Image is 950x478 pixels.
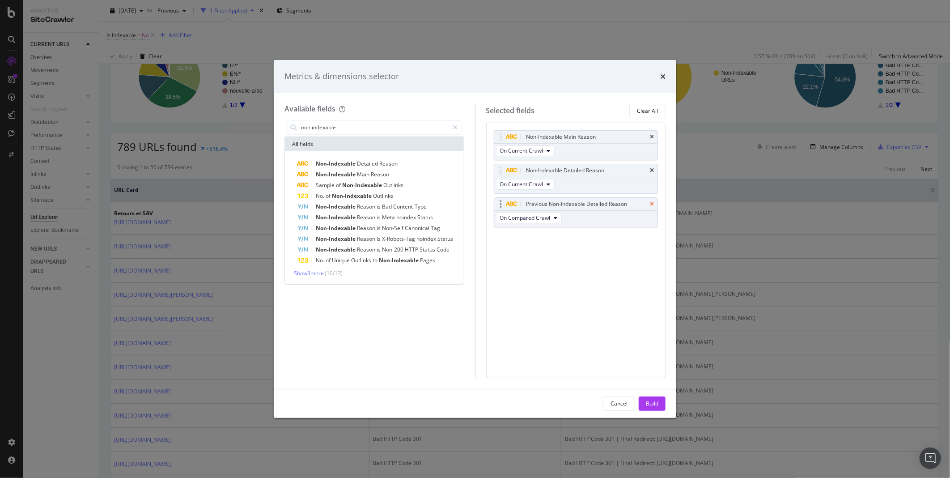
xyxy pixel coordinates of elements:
[920,448,941,469] div: Open Intercom Messenger
[646,400,658,407] div: Build
[405,224,431,232] span: Canonical
[486,106,535,116] div: Selected fields
[274,60,676,418] div: modal
[316,192,326,200] span: No.
[294,269,324,277] span: Show 3 more
[316,203,357,210] span: Non-Indexable
[526,200,628,209] div: Previous Non-Indexable Detailed Reason
[494,164,658,194] div: Non-Indexable Detailed ReasontimesOn Current Crawl
[373,256,379,264] span: to
[650,201,654,207] div: times
[611,400,628,407] div: Cancel
[316,213,357,221] span: Non-Indexable
[382,246,405,253] span: Non-200
[377,203,382,210] span: is
[393,203,427,210] span: Content-Type
[382,213,396,221] span: Meta
[351,256,373,264] span: Outlinks
[326,192,332,200] span: of
[357,203,377,210] span: Reason
[650,134,654,140] div: times
[500,147,543,154] span: On Current Crawl
[379,256,420,264] span: Non-Indexable
[285,137,464,151] div: All fields
[500,180,543,188] span: On Current Crawl
[316,171,357,178] span: Non-Indexable
[437,246,450,253] span: Code
[300,121,449,134] input: Search by field name
[357,235,377,243] span: Reason
[373,192,393,200] span: Outlinks
[284,71,399,82] div: Metrics & dimensions selector
[316,256,326,264] span: No.
[382,203,393,210] span: Bad
[316,235,357,243] span: Non-Indexable
[437,235,453,243] span: Status
[377,246,382,253] span: is
[603,397,635,411] button: Cancel
[325,269,343,277] span: ( 10 / 13 )
[494,130,658,160] div: Non-Indexable Main ReasontimesOn Current Crawl
[342,181,383,189] span: Non-Indexable
[496,145,555,156] button: On Current Crawl
[357,160,379,167] span: Detailed
[405,246,420,253] span: HTTP
[357,171,371,178] span: Main
[332,192,373,200] span: Non-Indexable
[416,235,437,243] span: noindex
[639,397,666,411] button: Build
[526,166,605,175] div: Non-Indexable Detailed Reason
[357,213,377,221] span: Reason
[316,224,357,232] span: Non-Indexable
[496,213,562,223] button: On Compared Crawl
[379,160,398,167] span: Reason
[396,213,417,221] span: noindex
[382,224,405,232] span: Non-Self
[357,224,377,232] span: Reason
[420,246,437,253] span: Status
[316,181,336,189] span: Sample
[383,181,403,189] span: Outlinks
[500,214,551,222] span: On Compared Crawl
[377,213,382,221] span: is
[382,235,416,243] span: X-Robots-Tag
[316,246,357,253] span: Non-Indexable
[417,213,433,221] span: Status
[650,168,654,173] div: times
[316,160,357,167] span: Non-Indexable
[431,224,440,232] span: Tag
[332,256,351,264] span: Unique
[371,171,389,178] span: Reason
[637,107,658,115] div: Clear All
[284,104,335,114] div: Available fields
[526,132,596,141] div: Non-Indexable Main Reason
[336,181,342,189] span: of
[496,179,555,190] button: On Current Crawl
[629,104,666,118] button: Clear All
[326,256,332,264] span: of
[377,224,382,232] span: is
[420,256,435,264] span: Pages
[660,71,666,82] div: times
[377,235,382,243] span: is
[494,197,658,227] div: Previous Non-Indexable Detailed ReasontimesOn Compared Crawl
[357,246,377,253] span: Reason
